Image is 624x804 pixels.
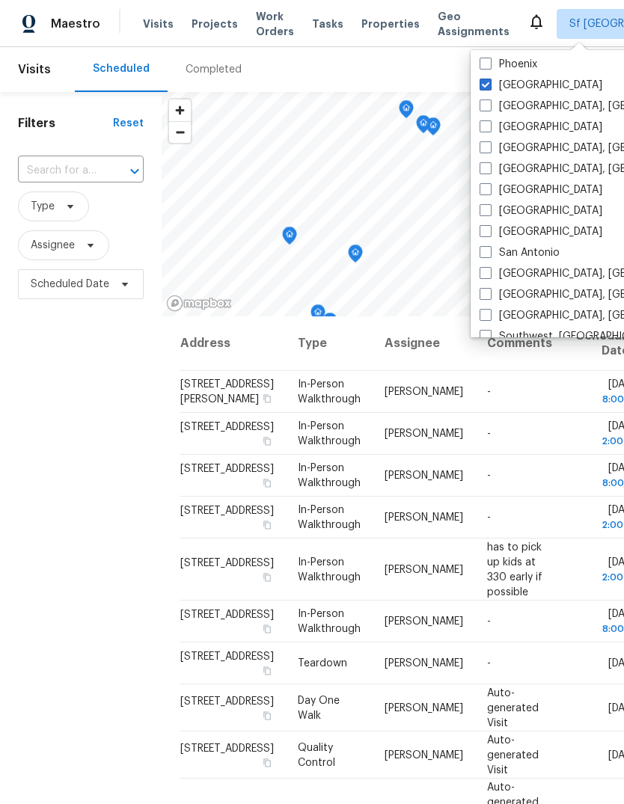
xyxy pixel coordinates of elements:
[192,16,238,31] span: Projects
[162,92,561,316] canvas: Map
[385,702,463,713] span: [PERSON_NAME]
[51,16,100,31] span: Maestro
[312,19,343,29] span: Tasks
[180,506,274,516] span: [STREET_ADDRESS]
[487,429,491,439] span: -
[260,708,274,722] button: Copy Address
[416,115,431,138] div: Map marker
[348,245,363,268] div: Map marker
[186,62,242,77] div: Completed
[18,53,51,86] span: Visits
[298,421,361,447] span: In-Person Walkthrough
[475,316,564,371] th: Comments
[480,182,602,197] label: [GEOGRAPHIC_DATA]
[385,564,463,574] span: [PERSON_NAME]
[298,609,361,634] span: In-Person Walkthrough
[487,734,539,775] span: Auto-generated Visit
[487,512,491,523] span: -
[260,622,274,636] button: Copy Address
[487,387,491,397] span: -
[298,463,361,488] span: In-Person Walkthrough
[480,78,602,93] label: [GEOGRAPHIC_DATA]
[169,121,191,143] button: Zoom out
[18,116,113,131] h1: Filters
[260,392,274,405] button: Copy Address
[180,743,274,753] span: [STREET_ADDRESS]
[361,16,420,31] span: Properties
[143,16,174,31] span: Visits
[298,695,340,720] span: Day One Walk
[31,199,55,214] span: Type
[260,664,274,678] button: Copy Address
[180,422,274,432] span: [STREET_ADDRESS]
[180,557,274,568] span: [STREET_ADDRESS]
[260,435,274,448] button: Copy Address
[31,277,109,292] span: Scheduled Date
[487,616,491,627] span: -
[18,159,102,182] input: Search for an address...
[298,556,361,582] span: In-Person Walkthrough
[311,304,325,328] div: Map marker
[385,658,463,669] span: [PERSON_NAME]
[166,295,232,312] a: Mapbox homepage
[426,117,441,141] div: Map marker
[298,658,347,669] span: Teardown
[385,512,463,523] span: [PERSON_NAME]
[180,651,274,662] span: [STREET_ADDRESS]
[169,122,191,143] span: Zoom out
[180,610,274,620] span: [STREET_ADDRESS]
[260,518,274,532] button: Copy Address
[399,100,414,123] div: Map marker
[180,696,274,706] span: [STREET_ADDRESS]
[480,224,602,239] label: [GEOGRAPHIC_DATA]
[260,476,274,490] button: Copy Address
[480,57,537,72] label: Phoenix
[385,749,463,760] span: [PERSON_NAME]
[180,316,286,371] th: Address
[480,120,602,135] label: [GEOGRAPHIC_DATA]
[31,238,75,253] span: Assignee
[385,387,463,397] span: [PERSON_NAME]
[480,245,560,260] label: San Antonio
[169,99,191,121] button: Zoom in
[93,61,150,76] div: Scheduled
[438,9,510,39] span: Geo Assignments
[282,227,297,250] div: Map marker
[373,316,475,371] th: Assignee
[487,658,491,669] span: -
[286,316,373,371] th: Type
[487,541,542,597] span: has to pick up kids at 330 early if possible
[298,505,361,530] span: In-Person Walkthrough
[260,755,274,769] button: Copy Address
[256,9,294,39] span: Work Orders
[180,379,274,405] span: [STREET_ADDRESS][PERSON_NAME]
[322,313,337,336] div: Map marker
[487,687,539,728] span: Auto-generated Visit
[298,742,335,767] span: Quality Control
[487,470,491,481] span: -
[180,464,274,474] span: [STREET_ADDRESS]
[124,161,145,182] button: Open
[385,429,463,439] span: [PERSON_NAME]
[298,379,361,405] span: In-Person Walkthrough
[260,570,274,583] button: Copy Address
[113,116,144,131] div: Reset
[480,203,602,218] label: [GEOGRAPHIC_DATA]
[385,616,463,627] span: [PERSON_NAME]
[385,470,463,481] span: [PERSON_NAME]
